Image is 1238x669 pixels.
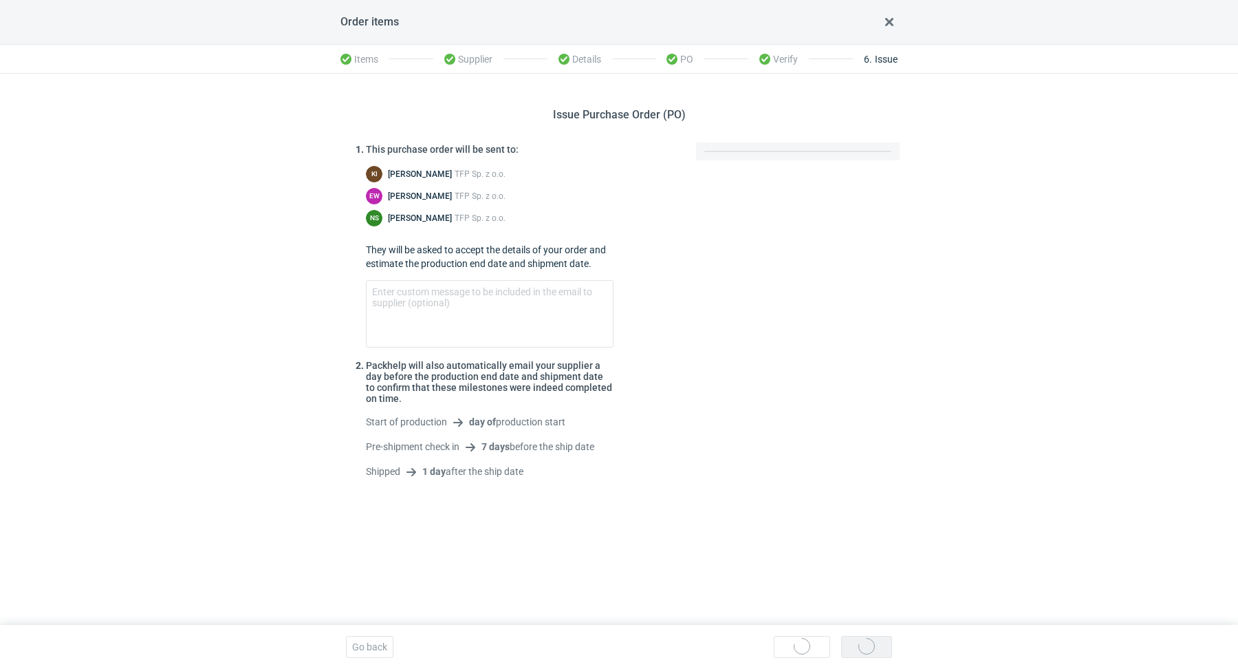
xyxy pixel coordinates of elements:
li: Verify [748,45,809,73]
li: Details [547,45,612,73]
span: 6 . [864,54,872,65]
li: Supplier [433,45,503,73]
span: Go back [352,642,387,652]
li: PO [655,45,704,73]
li: Items [340,45,389,73]
button: Go back [346,636,393,658]
li: Issue [853,45,898,73]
